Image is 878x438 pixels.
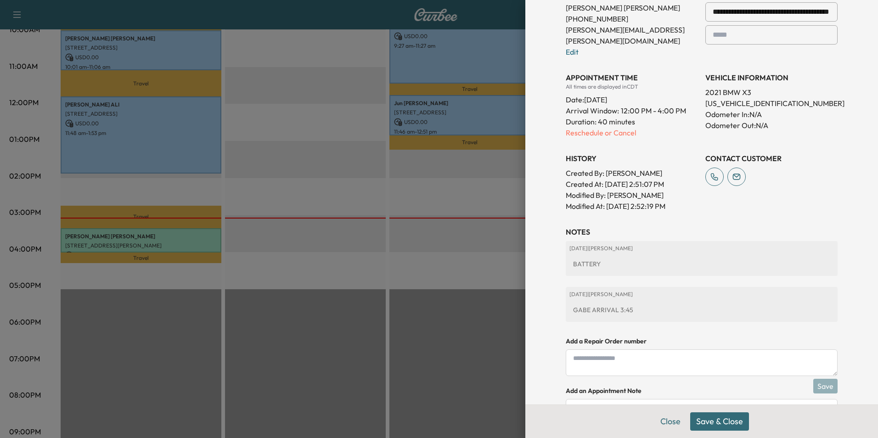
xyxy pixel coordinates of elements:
p: 2021 BMW X3 [705,87,838,98]
h3: APPOINTMENT TIME [566,72,698,83]
p: [DATE] | [PERSON_NAME] [569,245,834,252]
p: Arrival Window: [566,105,698,116]
p: Modified At : [DATE] 2:52:19 PM [566,201,698,212]
h4: Add an Appointment Note [566,386,838,395]
div: All times are displayed in CDT [566,83,698,90]
p: [PERSON_NAME][EMAIL_ADDRESS][PERSON_NAME][DOMAIN_NAME] [566,24,698,46]
h3: NOTES [566,226,838,237]
p: Reschedule or Cancel [566,127,698,138]
button: Save & Close [690,412,749,431]
div: GABE ARRIVAL 3:45 [569,302,834,318]
p: Modified By : [PERSON_NAME] [566,190,698,201]
a: Edit [566,47,579,56]
div: BATTERY [569,256,834,272]
p: Created At : [DATE] 2:51:07 PM [566,179,698,190]
p: [PHONE_NUMBER] [566,13,698,24]
p: [PERSON_NAME] [PERSON_NAME] [566,2,698,13]
div: Date: [DATE] [566,90,698,105]
p: Odometer Out: N/A [705,120,838,131]
h3: VEHICLE INFORMATION [705,72,838,83]
p: [US_VEHICLE_IDENTIFICATION_NUMBER] [705,98,838,109]
p: Odometer In: N/A [705,109,838,120]
button: Close [654,412,687,431]
span: 12:00 PM - 4:00 PM [621,105,686,116]
p: [DATE] | [PERSON_NAME] [569,291,834,298]
h4: Add a Repair Order number [566,337,838,346]
h3: History [566,153,698,164]
p: Created By : [PERSON_NAME] [566,168,698,179]
h3: CONTACT CUSTOMER [705,153,838,164]
p: Duration: 40 minutes [566,116,698,127]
